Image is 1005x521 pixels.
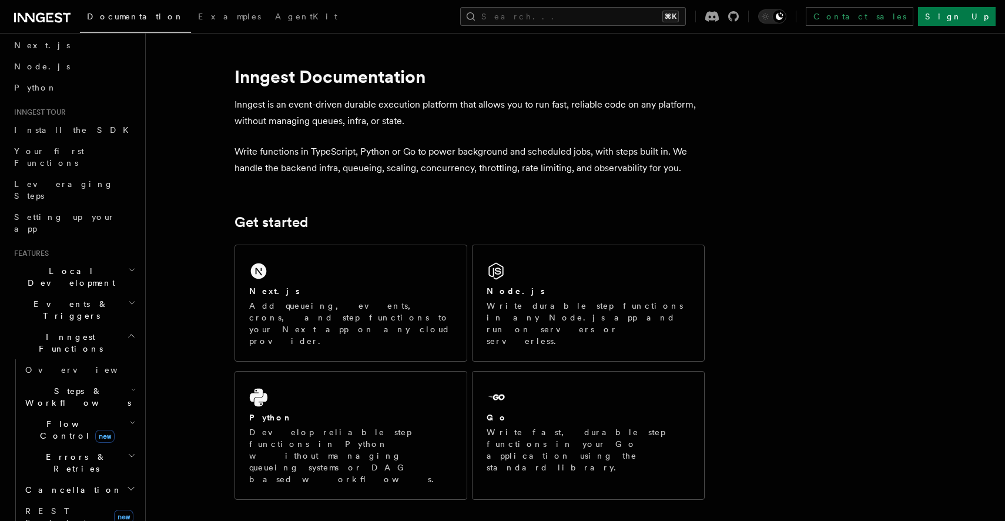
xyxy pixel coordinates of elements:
button: Toggle dark mode [758,9,786,24]
p: Write fast, durable step functions in your Go application using the standard library. [487,426,690,473]
span: Install the SDK [14,125,136,135]
a: AgentKit [268,4,344,32]
span: Your first Functions [14,146,84,168]
a: Node.jsWrite durable step functions in any Node.js app and run on servers or serverless. [472,245,705,362]
button: Flow Controlnew [21,413,138,446]
a: Get started [235,214,308,231]
a: Examples [191,4,268,32]
kbd: ⌘K [662,11,679,22]
span: Examples [198,12,261,21]
a: Overview [21,359,138,380]
a: Contact sales [806,7,913,26]
span: Cancellation [21,484,122,496]
a: Documentation [80,4,191,33]
span: Errors & Retries [21,451,128,475]
span: Steps & Workflows [21,385,131,409]
span: Flow Control [21,418,129,442]
p: Inngest is an event-driven durable execution platform that allows you to run fast, reliable code ... [235,96,705,129]
a: Sign Up [918,7,996,26]
span: Features [9,249,49,258]
h2: Next.js [249,285,300,297]
h1: Inngest Documentation [235,66,705,87]
span: Documentation [87,12,184,21]
button: Events & Triggers [9,293,138,326]
button: Search...⌘K [460,7,686,26]
a: Install the SDK [9,119,138,141]
a: Next.js [9,35,138,56]
span: new [95,430,115,443]
span: Overview [25,365,146,375]
span: Events & Triggers [9,298,128,322]
p: Add queueing, events, crons, and step functions to your Next app on any cloud provider. [249,300,453,347]
span: Python [14,83,57,92]
a: Python [9,77,138,98]
button: Errors & Retries [21,446,138,479]
button: Inngest Functions [9,326,138,359]
span: Leveraging Steps [14,179,113,201]
a: Next.jsAdd queueing, events, crons, and step functions to your Next app on any cloud provider. [235,245,467,362]
p: Develop reliable step functions in Python without managing queueing systems or DAG based workflows. [249,426,453,485]
a: Leveraging Steps [9,173,138,206]
span: Local Development [9,265,128,289]
h2: Go [487,412,508,423]
button: Local Development [9,260,138,293]
button: Steps & Workflows [21,380,138,413]
a: Your first Functions [9,141,138,173]
p: Write functions in TypeScript, Python or Go to power background and scheduled jobs, with steps bu... [235,143,705,176]
a: Node.js [9,56,138,77]
a: GoWrite fast, durable step functions in your Go application using the standard library. [472,371,705,500]
button: Cancellation [21,479,138,500]
span: AgentKit [275,12,337,21]
span: Next.js [14,41,70,50]
a: Setting up your app [9,206,138,239]
span: Inngest tour [9,108,66,117]
span: Node.js [14,62,70,71]
h2: Python [249,412,293,423]
p: Write durable step functions in any Node.js app and run on servers or serverless. [487,300,690,347]
a: PythonDevelop reliable step functions in Python without managing queueing systems or DAG based wo... [235,371,467,500]
h2: Node.js [487,285,545,297]
span: Inngest Functions [9,331,127,355]
span: Setting up your app [14,212,115,233]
